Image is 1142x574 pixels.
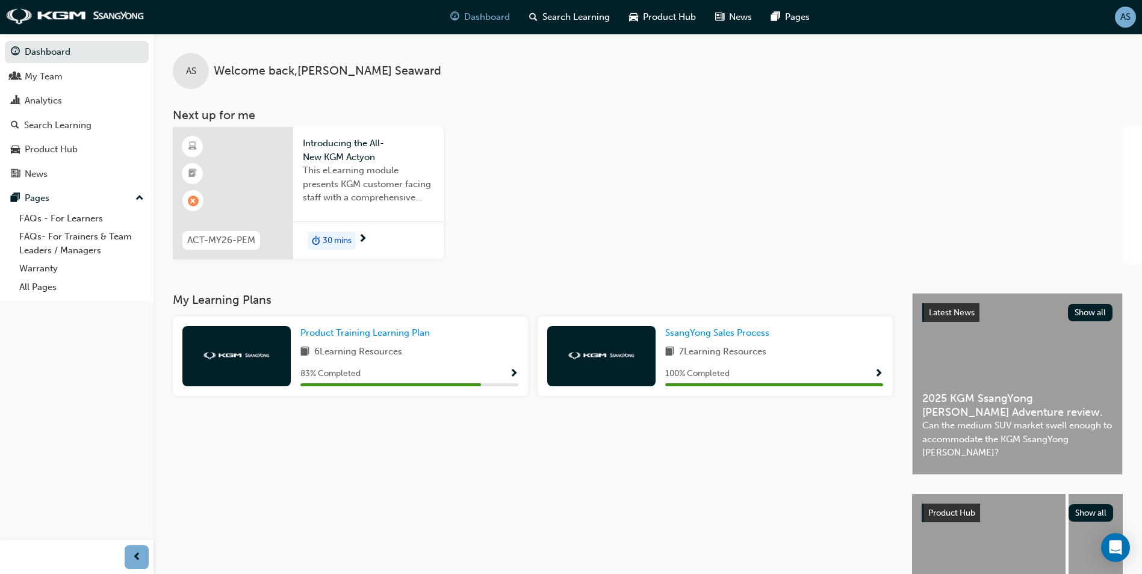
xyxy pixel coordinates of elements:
[715,10,724,25] span: news-icon
[665,326,774,340] a: SsangYong Sales Process
[912,293,1123,475] a: Latest NewsShow all2025 KGM SsangYong [PERSON_NAME] Adventure review.Can the medium SUV market sw...
[874,369,883,380] span: Show Progress
[11,169,20,180] span: news-icon
[11,96,20,106] span: chart-icon
[5,114,149,137] a: Search Learning
[187,233,255,247] span: ACT-MY26-PEM
[509,369,518,380] span: Show Progress
[300,326,435,340] a: Product Training Learning Plan
[729,10,752,24] span: News
[922,303,1113,322] a: Latest NewsShow all
[1101,533,1130,562] div: Open Intercom Messenger
[135,191,144,206] span: up-icon
[6,8,144,25] img: kgm
[665,327,769,338] span: SsangYong Sales Process
[5,41,149,63] a: Dashboard
[11,72,20,82] span: people-icon
[323,234,352,248] span: 30 mins
[771,10,780,25] span: pages-icon
[5,39,149,187] button: DashboardMy TeamAnalyticsSearch LearningProduct HubNews
[542,10,610,24] span: Search Learning
[441,5,520,29] a: guage-iconDashboard
[520,5,619,29] a: search-iconSearch Learning
[25,167,48,181] div: News
[25,94,62,108] div: Analytics
[5,187,149,209] button: Pages
[173,293,893,307] h3: My Learning Plans
[173,127,444,259] a: ACT-MY26-PEMIntroducing the All-New KGM ActyonThis eLearning module presents KGM customer facing ...
[11,120,19,131] span: search-icon
[188,139,197,155] span: learningResourceType_ELEARNING-icon
[665,345,674,360] span: book-icon
[11,144,20,155] span: car-icon
[706,5,762,29] a: news-iconNews
[1069,504,1114,522] button: Show all
[785,10,810,24] span: Pages
[929,307,975,318] span: Latest News
[214,64,441,78] span: Welcome back , [PERSON_NAME] Seaward
[300,367,361,381] span: 83 % Completed
[188,166,197,182] span: booktick-icon
[132,550,141,565] span: prev-icon
[358,234,367,245] span: next-icon
[928,508,975,518] span: Product Hub
[11,47,20,58] span: guage-icon
[762,5,819,29] a: pages-iconPages
[312,233,320,248] span: duration-icon
[450,10,459,25] span: guage-icon
[154,108,1142,122] h3: Next up for me
[509,366,518,381] button: Show Progress
[5,90,149,112] a: Analytics
[14,259,149,278] a: Warranty
[25,191,49,205] div: Pages
[568,352,635,360] img: kgm
[5,66,149,88] a: My Team
[874,366,883,381] button: Show Progress
[303,164,434,205] span: This eLearning module presents KGM customer facing staff with a comprehensive introduction to the...
[24,119,92,132] div: Search Learning
[1115,7,1136,28] button: AS
[25,70,63,84] div: My Team
[300,327,430,338] span: Product Training Learning Plan
[464,10,510,24] span: Dashboard
[188,196,199,206] span: learningRecordVerb_FAIL-icon
[14,209,149,228] a: FAQs - For Learners
[629,10,638,25] span: car-icon
[5,163,149,185] a: News
[619,5,706,29] a: car-iconProduct Hub
[11,193,20,204] span: pages-icon
[14,227,149,259] a: FAQs- For Trainers & Team Leaders / Managers
[314,345,402,360] span: 6 Learning Resources
[665,367,730,381] span: 100 % Completed
[922,419,1113,460] span: Can the medium SUV market swell enough to accommodate the KGM SsangYong [PERSON_NAME]?
[1120,10,1131,24] span: AS
[303,137,434,164] span: Introducing the All-New KGM Actyon
[922,392,1113,419] span: 2025 KGM SsangYong [PERSON_NAME] Adventure review.
[203,352,270,360] img: kgm
[14,278,149,297] a: All Pages
[529,10,538,25] span: search-icon
[679,345,766,360] span: 7 Learning Resources
[25,143,78,156] div: Product Hub
[186,64,196,78] span: AS
[922,504,1113,523] a: Product HubShow all
[300,345,309,360] span: book-icon
[1068,304,1113,321] button: Show all
[5,138,149,161] a: Product Hub
[643,10,696,24] span: Product Hub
